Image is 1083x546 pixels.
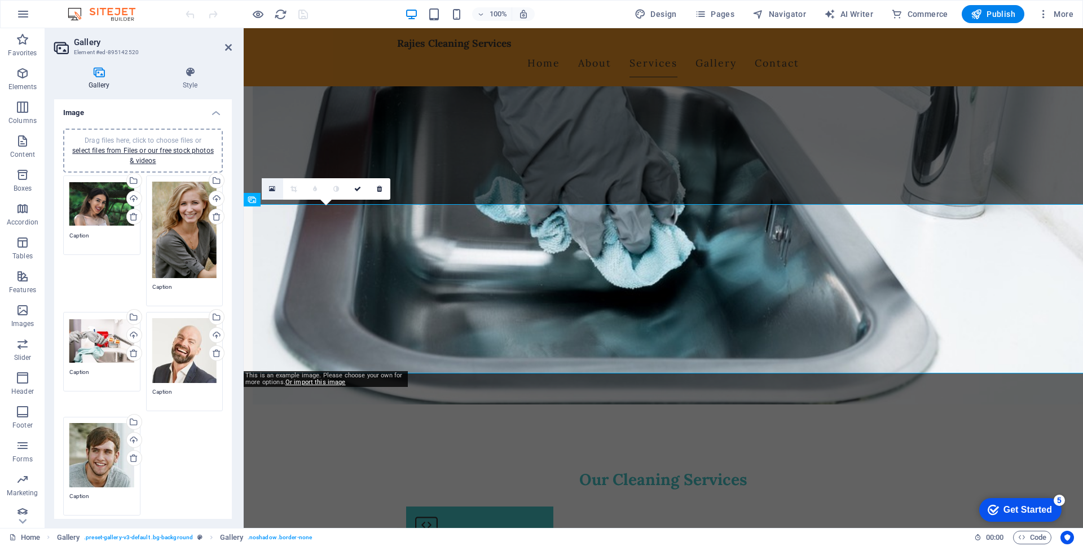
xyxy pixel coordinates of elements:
[57,531,80,544] span: Click to select. Double-click to edit
[14,353,32,362] p: Slider
[12,421,33,430] p: Footer
[33,12,82,23] div: Get Started
[635,8,677,20] span: Design
[7,488,38,497] p: Marketing
[8,49,37,58] p: Favorites
[69,318,134,363] div: home-services-cleaning-kitchen-sink.jpeg
[220,531,243,544] span: Click to select. Double-click to edit
[72,136,214,165] span: Drag files here, click to choose files or
[243,371,408,387] div: This is an example image. Please choose your own for more options.
[986,531,1003,544] span: 00 00
[472,7,512,21] button: 100%
[84,531,193,544] span: . preset-gallery-v3-default .bg-background
[630,5,681,23] div: Design (Ctrl+Alt+Y)
[9,6,91,29] div: Get Started 5 items remaining, 0% complete
[54,67,148,90] h4: Gallery
[8,82,37,91] p: Elements
[54,99,232,120] h4: Image
[7,218,38,227] p: Accordion
[14,184,32,193] p: Boxes
[69,423,134,488] div: testimonial-man-smiling_1.jpeg
[752,8,806,20] span: Navigator
[9,285,36,294] p: Features
[152,318,217,383] div: testimonial-man-laughing.jpeg
[8,116,37,125] p: Columns
[274,7,287,21] button: reload
[1033,5,1078,23] button: More
[10,150,35,159] p: Content
[274,8,287,21] i: Reload page
[971,8,1015,20] span: Publish
[152,182,217,279] div: testimonial-woman-happy.jpg
[1038,8,1073,20] span: More
[489,7,507,21] h6: 100%
[57,531,312,544] nav: breadcrumb
[9,531,40,544] a: Click to cancel selection. Double-click to open Pages
[748,5,811,23] button: Navigator
[12,455,33,464] p: Forms
[262,178,283,200] a: Select files from the file manager, stock photos, or upload file(s)
[962,5,1024,23] button: Publish
[72,147,214,165] a: select files from Files or our free stock photos & videos
[148,67,232,90] h4: Style
[347,178,369,200] a: Confirm ( ⌘ ⏎ )
[248,531,312,544] span: . noshadow .border-none
[887,5,953,23] button: Commerce
[197,534,202,540] i: This element is a customizable preset
[690,5,739,23] button: Pages
[65,7,149,21] img: Editor Logo
[974,531,1004,544] h6: Session time
[1013,531,1051,544] button: Code
[11,387,34,396] p: Header
[1018,531,1046,544] span: Code
[285,378,346,386] a: Or import this image
[695,8,734,20] span: Pages
[74,47,209,58] h3: Element #ed-895142520
[630,5,681,23] button: Design
[1060,531,1074,544] button: Usercentrics
[891,8,948,20] span: Commerce
[69,182,134,227] div: testimonial-smiling-woman.jpg
[820,5,878,23] button: AI Writer
[305,178,326,200] a: Blur
[74,37,232,47] h2: Gallery
[83,2,95,14] div: 5
[518,9,529,19] i: On resize automatically adjust zoom level to fit chosen device.
[994,533,996,541] span: :
[12,252,33,261] p: Tables
[369,178,390,200] a: Delete image
[11,319,34,328] p: Images
[326,178,347,200] a: Greyscale
[824,8,873,20] span: AI Writer
[283,178,305,200] a: Crop mode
